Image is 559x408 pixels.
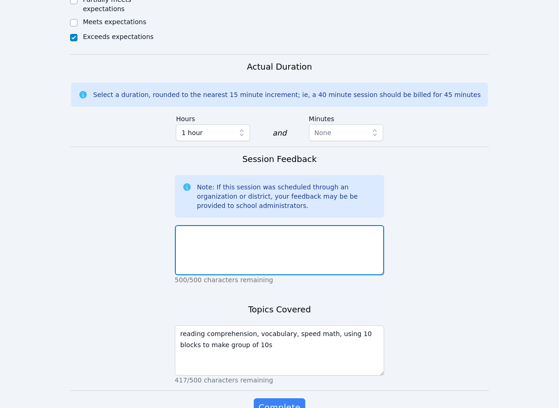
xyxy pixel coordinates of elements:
[197,182,377,210] div: Note: If this session was scheduled through an organization or district, your feedback may be be ...
[272,128,286,139] div: and
[175,275,385,285] p: 500/500 characters remaining
[181,127,202,138] span: 1 hour
[93,90,481,99] div: Select a duration, rounded to the nearest 15 minute increment; ie, a 40 minute session should be ...
[242,153,316,166] h3: Session Feedback
[175,376,385,385] p: 417/500 characters remaining
[176,124,250,141] button: 1 hour
[247,60,312,73] h3: Actual Duration
[309,110,383,124] label: Minutes
[309,124,383,141] button: None
[176,110,250,124] label: Hours
[315,129,332,136] span: None
[83,33,154,40] label: Exceeds expectations
[248,303,311,316] h3: Topics Covered
[175,325,385,376] textarea: reading comprehension, vocabulary, speed math, using 10 blocks to make group of 10s
[83,18,147,26] label: Meets expectations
